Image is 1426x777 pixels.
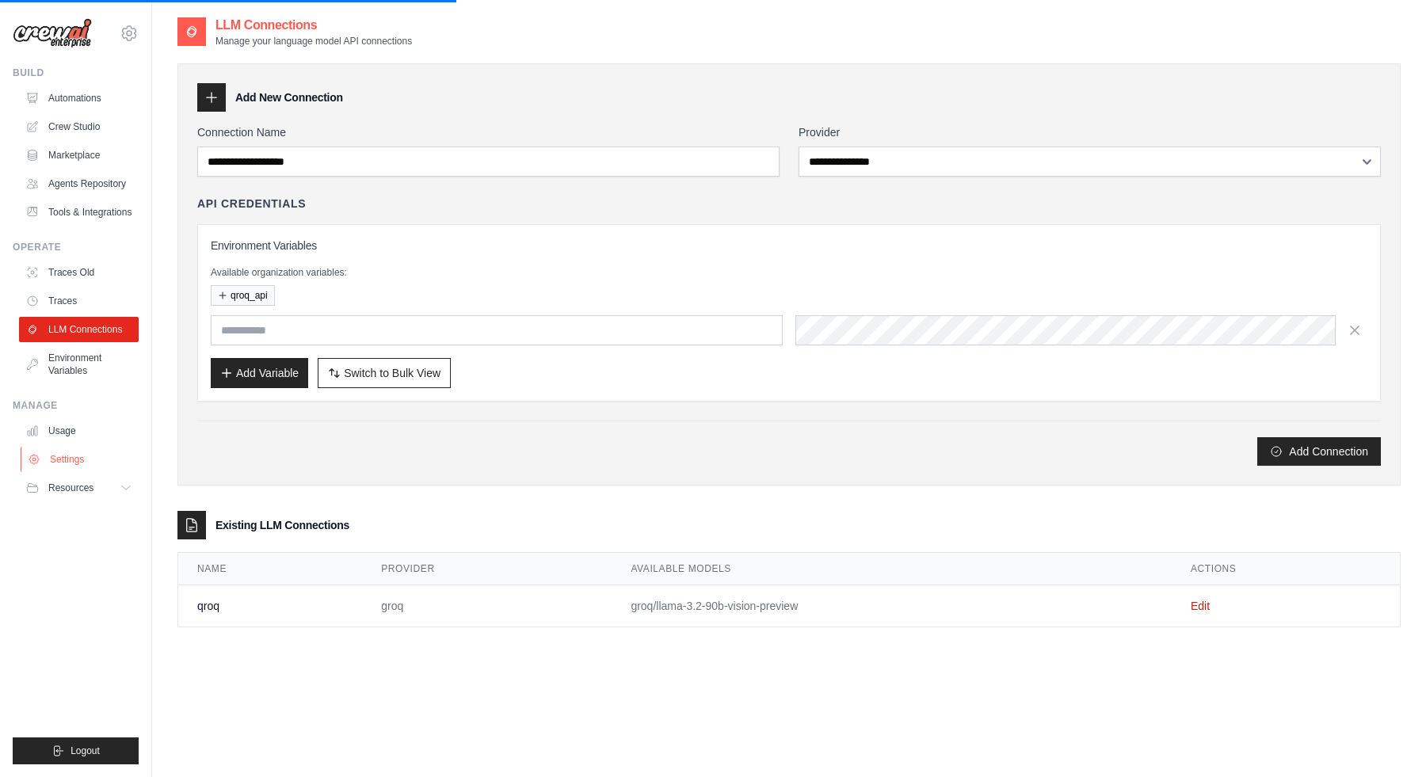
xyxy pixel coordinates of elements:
span: Resources [48,482,93,494]
td: qroq [178,585,362,627]
a: LLM Connections [19,317,139,342]
h3: Add New Connection [235,90,343,105]
h3: Existing LLM Connections [215,517,349,533]
a: Usage [19,418,139,444]
a: Traces [19,288,139,314]
a: Settings [21,447,140,472]
h4: API Credentials [197,196,306,211]
div: Manage [13,399,139,412]
a: Crew Studio [19,114,139,139]
a: Agents Repository [19,171,139,196]
a: Automations [19,86,139,111]
th: Actions [1172,553,1400,585]
button: Add Variable [211,358,308,388]
div: Build [13,67,139,79]
button: Switch to Bulk View [318,358,451,388]
h3: Environment Variables [211,238,1367,253]
span: Logout [71,745,100,757]
span: Switch to Bulk View [344,365,440,381]
th: Available Models [612,553,1172,585]
iframe: Chat Widget [1347,701,1426,777]
button: Resources [19,475,139,501]
button: Add Connection [1257,437,1381,466]
a: Tools & Integrations [19,200,139,225]
p: Available organization variables: [211,266,1367,279]
label: Connection Name [197,124,780,140]
td: groq [362,585,612,627]
td: groq/llama-3.2-90b-vision-preview [612,585,1172,627]
a: Traces Old [19,260,139,285]
div: Operate [13,241,139,253]
a: Environment Variables [19,345,139,383]
th: Name [178,553,362,585]
h2: LLM Connections [215,16,412,35]
label: Provider [799,124,1381,140]
button: qroq_api [211,285,275,306]
a: Edit [1191,600,1210,612]
th: Provider [362,553,612,585]
button: Logout [13,737,139,764]
a: Marketplace [19,143,139,168]
p: Manage your language model API connections [215,35,412,48]
img: Logo [13,18,92,48]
